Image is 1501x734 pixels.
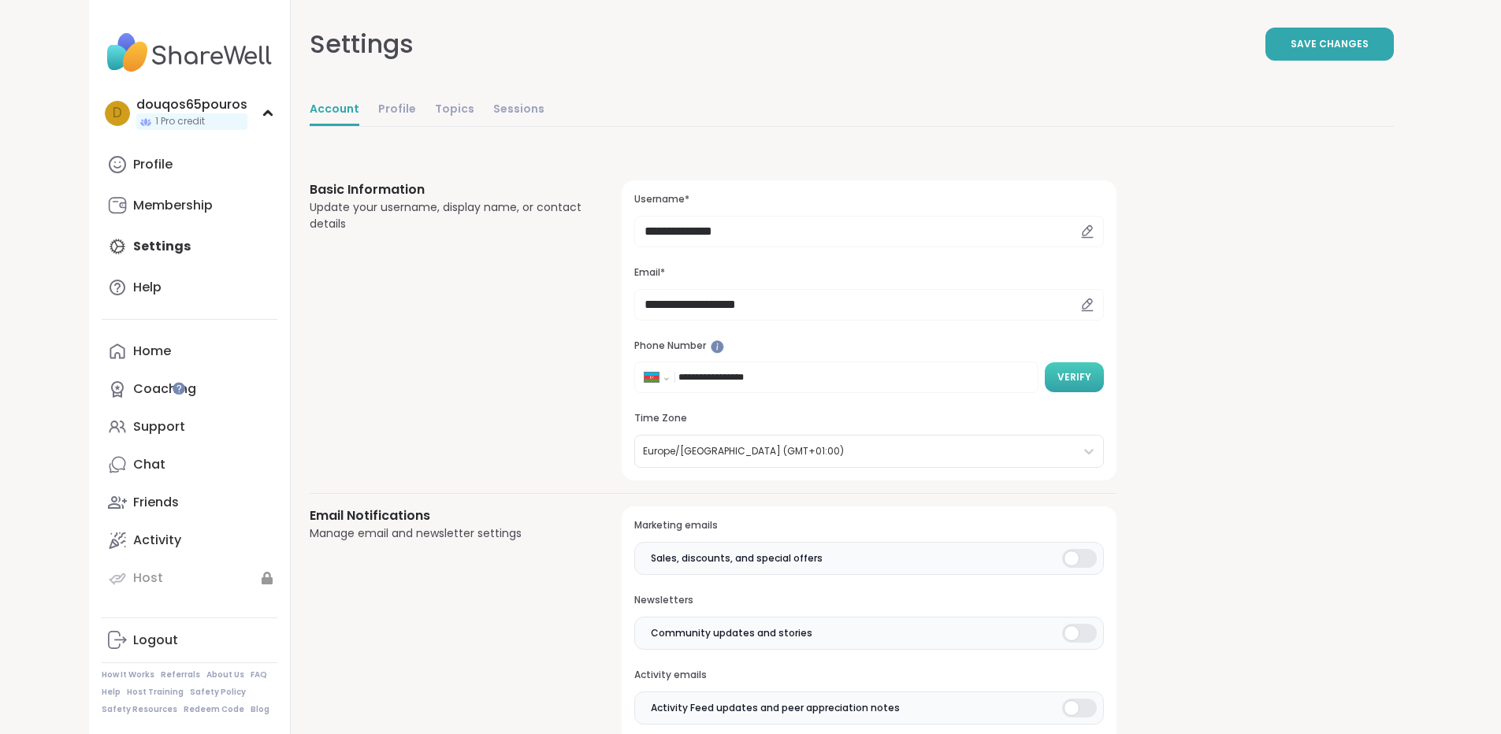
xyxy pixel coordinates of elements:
a: Account [310,95,359,126]
span: Save Changes [1291,37,1369,51]
a: Activity [102,521,277,559]
img: ShareWell Nav Logo [102,25,277,80]
a: Help [102,687,121,698]
a: Host [102,559,277,597]
div: Friends [133,494,179,511]
div: Update your username, display name, or contact details [310,199,585,232]
div: Logout [133,632,178,649]
span: Activity Feed updates and peer appreciation notes [651,701,900,715]
div: douqos65pouros [136,96,247,113]
h3: Marketing emails [634,519,1103,532]
iframe: Spotlight [173,382,185,395]
button: Verify [1045,362,1104,392]
a: Safety Resources [102,704,177,715]
button: Save Changes [1265,28,1394,61]
iframe: Spotlight [711,340,724,354]
a: Support [102,408,277,446]
div: Home [133,343,171,360]
span: d [113,103,122,124]
div: Host [133,569,163,587]
a: Sessions [493,95,544,126]
span: Sales, discounts, and special offers [651,551,823,565]
a: Home [102,332,277,370]
a: Coaching [102,370,277,408]
div: Membership [133,197,213,214]
span: Verify [1057,370,1091,384]
a: Profile [102,146,277,183]
a: About Us [206,669,244,680]
h3: Time Zone [634,412,1103,425]
h3: Activity emails [634,669,1103,682]
a: Safety Policy [190,687,246,698]
a: Help [102,269,277,306]
a: Chat [102,446,277,484]
h3: Username* [634,193,1103,206]
a: FAQ [251,669,267,680]
a: How It Works [102,669,154,680]
a: Topics [435,95,474,126]
div: Chat [133,456,165,473]
div: Manage email and newsletter settings [310,525,585,542]
div: Profile [133,156,173,173]
div: Coaching [133,380,196,398]
a: Host Training [127,687,184,698]
span: Community updates and stories [651,626,812,640]
div: Support [133,418,185,436]
a: Redeem Code [184,704,244,715]
h3: Basic Information [310,180,585,199]
a: Referrals [161,669,200,680]
h3: Newsletters [634,594,1103,607]
a: Friends [102,484,277,521]
div: Activity [133,532,181,549]
a: Logout [102,621,277,659]
div: Help [133,279,162,296]
div: Settings [310,25,414,63]
h3: Email Notifications [310,506,585,525]
a: Membership [102,187,277,224]
a: Blog [251,704,269,715]
h3: Phone Number [634,339,1103,353]
h3: Email* [634,266,1103,280]
a: Profile [378,95,416,126]
span: 1 Pro credit [155,115,205,128]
